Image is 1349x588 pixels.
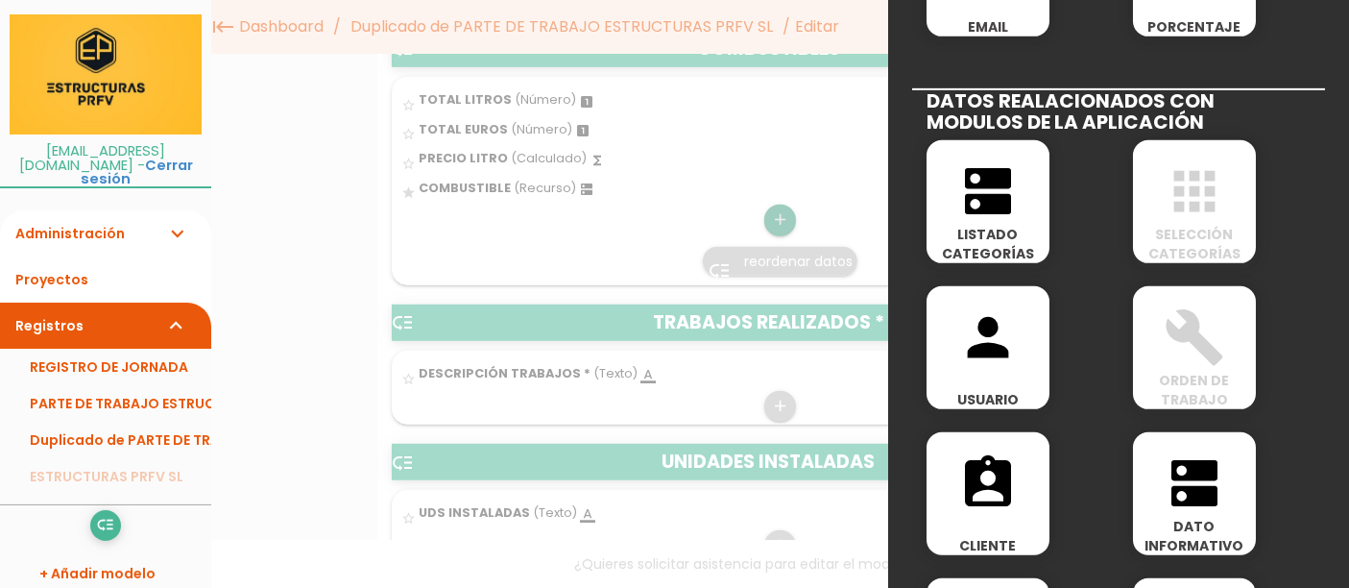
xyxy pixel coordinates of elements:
[927,390,1049,409] span: USUARIO
[1133,225,1256,263] span: SELECCIÓN CATEGORÍAS
[957,453,1019,514] i: assignment_ind
[1164,453,1225,514] i: dns
[912,88,1325,133] h2: DATOS REALACIONADOS CON MODULOS DE LA APLICACIÓN
[927,536,1049,555] span: CLIENTE
[927,225,1049,263] span: LISTADO CATEGORÍAS
[1133,17,1256,37] span: PORCENTAJE
[1133,371,1256,409] span: ORDEN DE TRABAJO
[1164,160,1225,222] i: apps
[1133,517,1256,555] span: DATO INFORMATIVO
[957,306,1019,368] i: person
[927,17,1049,37] span: EMAIL
[957,160,1019,222] i: dns
[1164,306,1225,368] i: build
